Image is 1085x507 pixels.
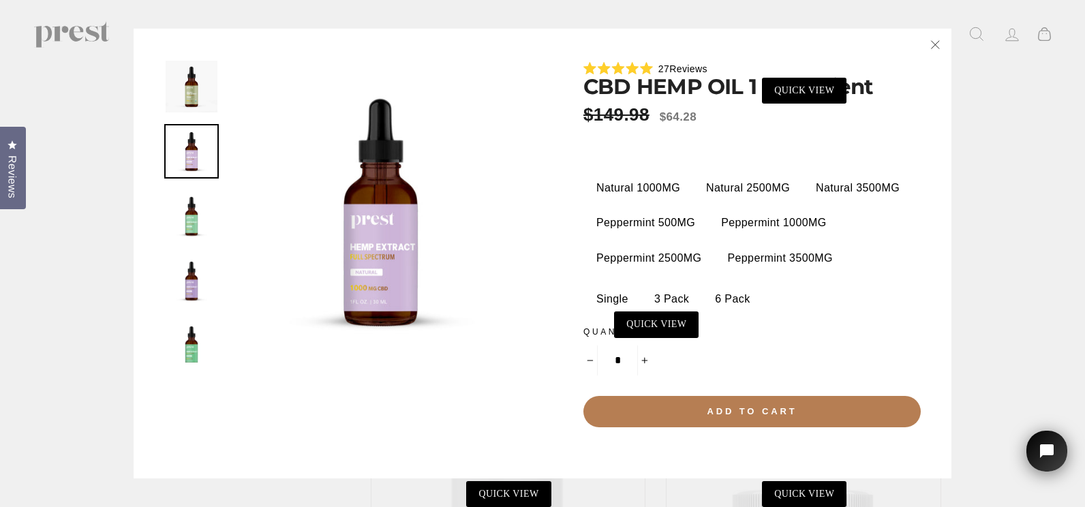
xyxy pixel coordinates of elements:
a: QUICK VIEW [762,78,846,104]
label: Natural 1000MG [586,174,690,202]
button: Reduce item quantity by one [583,345,598,375]
label: Peppermint 2500MG [586,245,712,272]
img: CBD HEMP OIL 1 Ingredient [166,61,217,112]
img: CBD HEMP OIL 1 Ingredient [166,255,217,307]
a: QUICK VIEW [614,311,699,337]
label: Natural 2500MG [696,174,800,202]
img: CBD HEMP OIL 1 Ingredient [229,59,532,363]
img: CBD HEMP OIL 1 Ingredient [166,320,217,371]
label: Peppermint 3500MG [717,245,842,272]
a: QUICK VIEW [762,481,846,507]
label: 3 Pack [644,286,699,313]
label: Peppermint 500MG [586,209,705,236]
span: $64.28 [660,110,697,123]
span: 27 [658,63,669,74]
button: Add to cart [583,396,921,427]
iframe: Tidio Chat [1009,412,1085,507]
label: Quantity [583,326,921,339]
label: Peppermint 1000MG [711,209,836,236]
span: Reviews [3,155,21,198]
p: CBD HEMP OIL 1 Ingredient [583,76,921,97]
span: Reviews [669,63,707,74]
input: quantity [583,345,652,375]
a: QUICK VIEW [466,481,551,507]
label: Single [586,286,639,313]
label: 6 Pack [705,286,760,313]
span: $149.98 [583,104,653,125]
button: Increase item quantity by one [637,345,652,375]
span: Add to cart [707,406,797,416]
img: CBD HEMP OIL 1 Ingredient [166,190,217,242]
label: Natural 3500MG [806,174,910,202]
img: CBD HEMP OIL 1 Ingredient [166,125,217,177]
